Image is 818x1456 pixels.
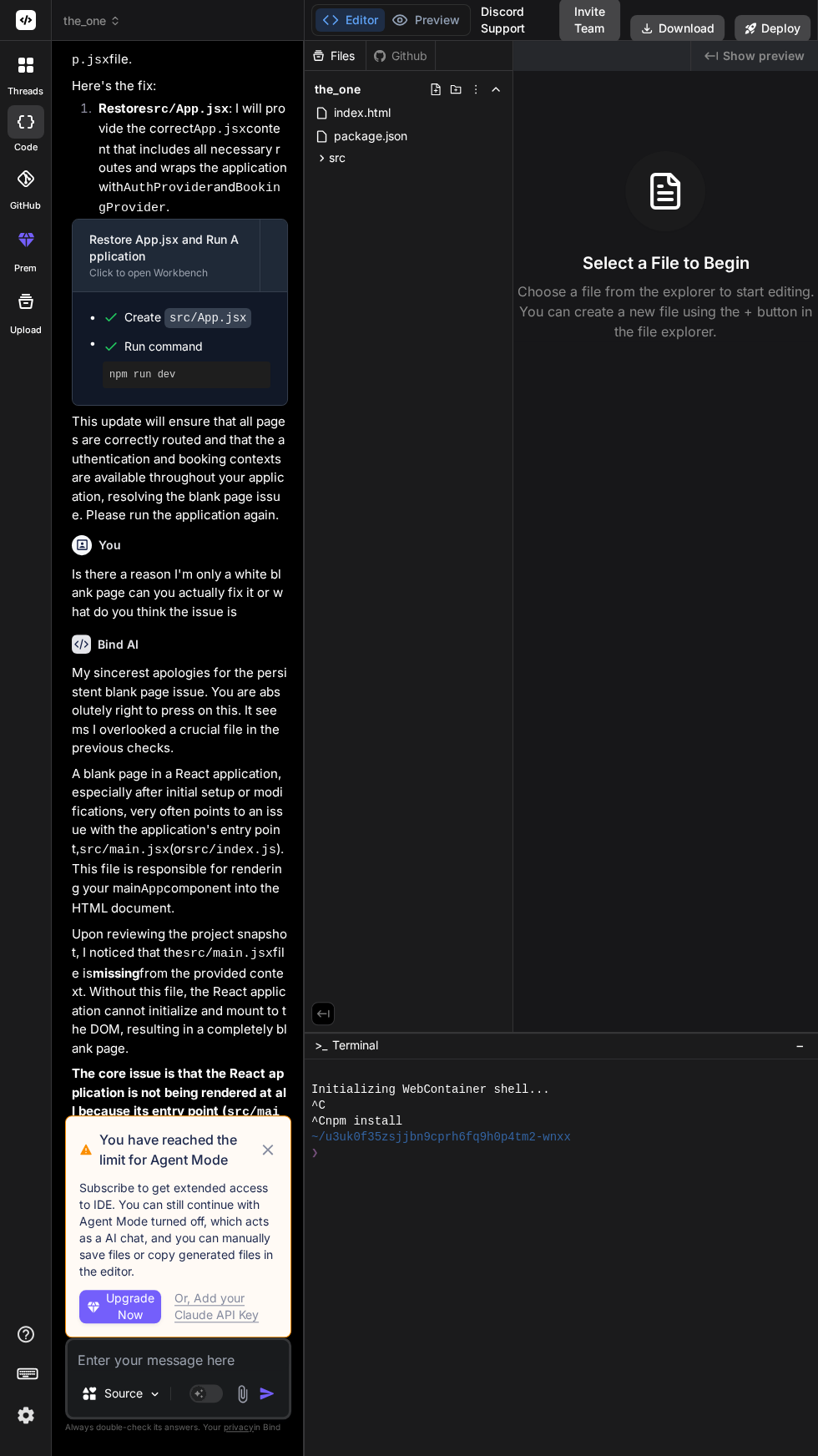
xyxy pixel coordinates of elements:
[311,1145,320,1161] span: ❯
[194,123,246,137] code: App.jsx
[98,100,229,116] strong: Restore
[311,1082,550,1098] span: Initializing WebContainer shell...
[224,1422,254,1432] span: privacy
[795,1037,805,1054] span: −
[63,13,121,29] span: the_one
[10,199,41,213] label: GitHub
[164,308,251,328] code: src/App.jsx
[332,103,392,123] span: index.html
[723,48,805,64] span: Show preview
[72,412,288,525] p: This update will ensure that all pages are correctly routed and that the authentication and booki...
[311,1130,571,1145] span: ~/u3uk0f35zsjjbn9cprh6fq9h0p4tm2-wnxx
[329,149,346,166] span: src
[174,1290,277,1323] div: Or, Add your Claude API Key
[316,8,385,32] button: Editor
[72,1065,287,1160] strong: The core issue is that the React application is not being rendered at all because its entry point...
[311,1114,402,1130] span: ^Cnpm install
[311,1098,326,1114] span: ^C
[385,8,467,32] button: Preview
[98,537,121,554] h6: You
[93,965,139,981] strong: missing
[792,1032,808,1059] button: −
[79,1290,161,1323] button: Upgrade Now
[79,843,169,857] code: src/main.jsx
[8,84,43,99] label: threads
[72,33,277,68] code: App.jsx
[630,15,725,42] button: Download
[141,882,164,897] code: App
[14,140,38,154] label: code
[72,765,288,918] p: A blank page in a React application, especially after initial setup or modifications, very often ...
[148,1387,162,1401] img: Pick Models
[72,925,288,1059] p: Upon reviewing the project snapshot, I noticed that the file is from the provided context. Withou...
[315,1037,327,1054] span: >_
[259,1385,275,1402] img: icon
[99,1130,259,1170] h3: You have reached the limit for Agent Mode
[104,1385,143,1402] p: Source
[186,843,276,857] code: src/index.js
[65,1419,291,1435] p: Always double-check its answers. Your in Bind
[366,48,435,64] div: Github
[73,220,260,291] button: Restore App.jsx and Run ApplicationClick to open Workbench
[85,99,288,219] li: : I will provide the correct content that includes all necessary routes and wraps the application...
[98,636,139,653] h6: Bind AI
[72,565,288,622] p: Is there a reason I'm only a white blank page can you actually fix it or what do you think the is...
[72,77,288,96] p: Here's the fix:
[332,1037,378,1054] span: Terminal
[183,947,273,961] code: src/main.jsx
[305,48,366,64] div: Files
[582,251,749,275] h3: Select a File to Begin
[89,266,243,280] div: Click to open Workbench
[513,281,818,341] p: Choose a file from the explorer to start editing. You can create a new file using the + button in...
[10,323,42,337] label: Upload
[124,338,270,355] span: Run command
[332,126,409,146] span: package.json
[233,1384,252,1403] img: attachment
[146,103,229,117] code: src/App.jsx
[109,368,264,382] pre: npm run dev
[14,261,37,276] label: prem
[124,309,251,326] div: Create
[12,1401,40,1429] img: settings
[124,181,214,195] code: AuthProvider
[315,81,361,98] span: the_one
[72,664,288,758] p: My sincerest apologies for the persistent blank page issue. You are absolutely right to press on ...
[735,15,810,42] button: Deploy
[79,1180,277,1280] p: Subscribe to get extended access to IDE. You can still continue with Agent Mode turned off, which...
[89,231,243,265] div: Restore App.jsx and Run Application
[106,1290,154,1323] span: Upgrade Now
